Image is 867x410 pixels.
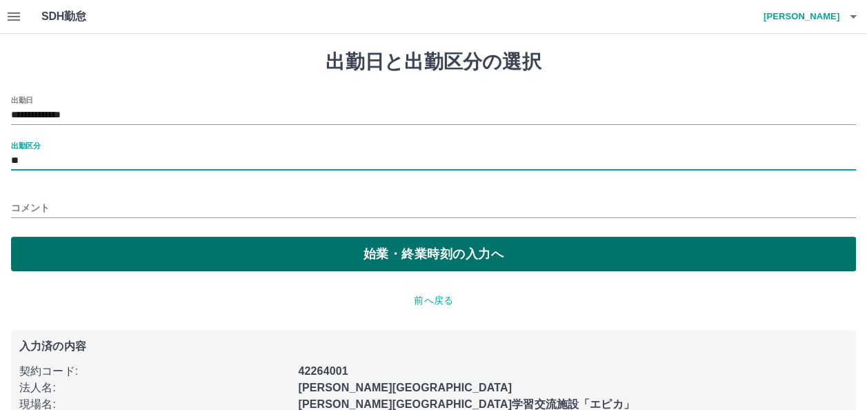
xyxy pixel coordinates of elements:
b: [PERSON_NAME][GEOGRAPHIC_DATA]学習交流施設「エピカ」 [298,398,634,410]
label: 出勤日 [11,95,33,105]
p: 法人名 : [19,380,290,396]
p: 入力済の内容 [19,341,848,352]
p: 前へ戻る [11,293,856,308]
button: 始業・終業時刻の入力へ [11,237,856,271]
b: [PERSON_NAME][GEOGRAPHIC_DATA] [298,382,512,393]
p: 契約コード : [19,363,290,380]
b: 42264001 [298,365,348,377]
label: 出勤区分 [11,140,40,150]
h1: 出勤日と出勤区分の選択 [11,50,856,74]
